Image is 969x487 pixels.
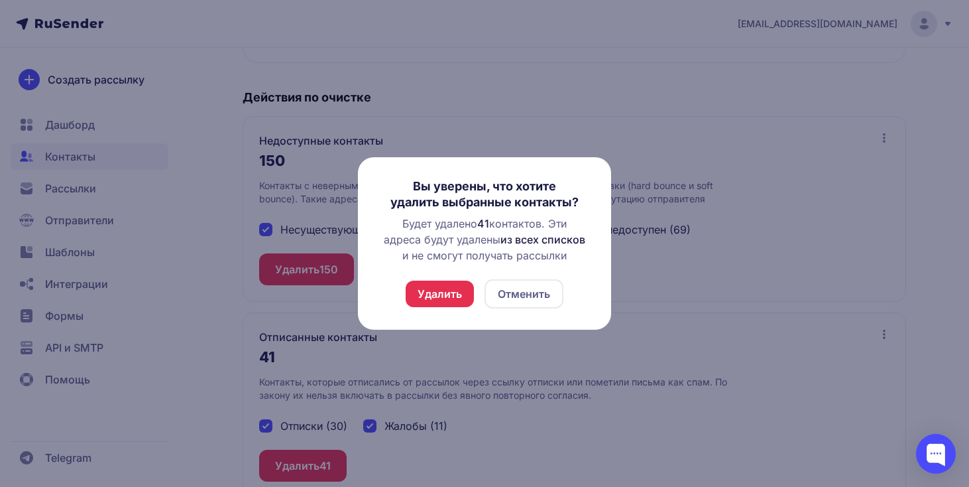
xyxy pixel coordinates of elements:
[477,217,489,230] span: 41
[406,281,474,307] button: Удалить
[379,178,590,210] h3: Вы уверены, что хотите удалить выбранные контакты?
[379,216,590,263] div: Будет удалено контактов. Эти адреса будут удалены и не смогут получать рассылки
[484,279,563,309] button: Отменить
[500,233,585,246] span: из всех списков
